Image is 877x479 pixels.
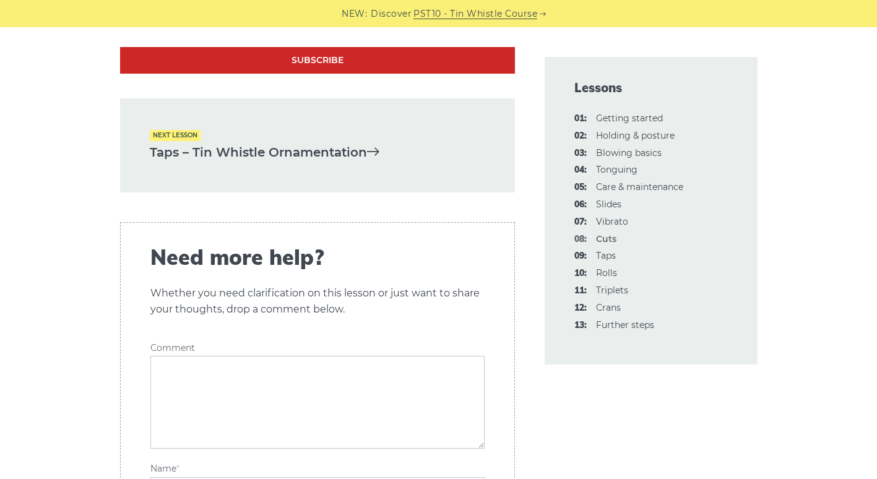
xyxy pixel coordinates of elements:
span: 06: [574,197,587,212]
span: 13: [574,318,587,333]
span: 03: [574,146,587,161]
span: 02: [574,129,587,144]
span: 04: [574,163,587,178]
span: 05: [574,180,587,195]
span: 01: [574,111,587,126]
span: NEW: [342,7,367,21]
span: Lessons [574,79,728,97]
span: 08: [574,232,587,247]
a: 09:Taps [596,250,616,261]
a: 03:Blowing basics [596,147,662,158]
span: Discover [371,7,412,21]
a: 06:Slides [596,199,621,210]
span: 09: [574,249,587,264]
a: 01:Getting started [596,113,663,124]
span: 11: [574,283,587,298]
a: 13:Further steps [596,319,654,330]
a: 04:Tonguing [596,164,637,175]
a: 12:Crans [596,302,621,313]
span: 07: [574,215,587,230]
a: 11:Triplets [596,285,628,296]
a: 05:Care & maintenance [596,181,683,192]
span: 12: [574,301,587,316]
a: Taps – Tin Whistle Ornamentation [150,142,485,163]
span: Need more help? [150,245,485,270]
a: 10:Rolls [596,267,617,278]
span: Next lesson [150,130,201,140]
label: Name [150,464,485,474]
a: PST10 - Tin Whistle Course [413,7,537,21]
a: 02:Holding & posture [596,130,675,141]
span: 10: [574,266,587,281]
label: Comment [150,343,485,353]
strong: Cuts [596,233,616,244]
p: Whether you need clarification on this lesson or just want to share your thoughts, drop a comment... [150,285,485,317]
a: Subscribe [120,47,515,74]
a: 07:Vibrato [596,216,628,227]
